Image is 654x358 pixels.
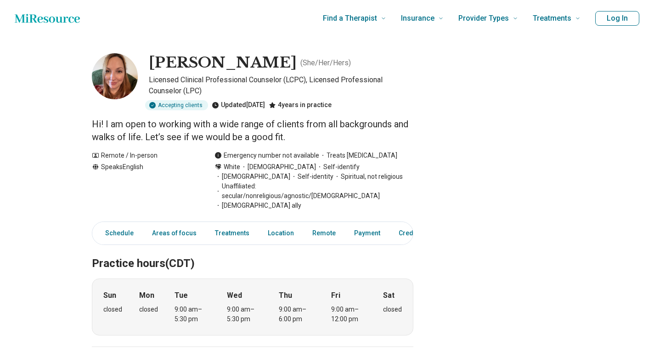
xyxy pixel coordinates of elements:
[227,290,242,301] strong: Wed
[214,151,319,160] div: Emergency number not available
[139,290,154,301] strong: Mon
[175,305,210,324] div: 9:00 am – 5:30 pm
[212,100,265,110] div: Updated [DATE]
[401,12,434,25] span: Insurance
[15,9,80,28] a: Home page
[92,118,413,143] p: Hi! I am open to working with a wide range of clients from all backgrounds and walks of life. Let...
[214,182,413,201] span: Unaffiliated: secular/nonreligious/agnostic/[DEMOGRAPHIC_DATA]
[349,224,386,243] a: Payment
[92,151,196,160] div: Remote / In-person
[383,305,402,314] div: closed
[595,11,639,26] button: Log In
[224,162,240,172] span: White
[300,57,351,68] p: ( She/Her/Hers )
[240,162,316,172] span: [DEMOGRAPHIC_DATA]
[214,172,290,182] span: [DEMOGRAPHIC_DATA]
[103,290,116,301] strong: Sun
[214,201,301,210] span: [DEMOGRAPHIC_DATA] ally
[227,305,262,324] div: 9:00 am – 5:30 pm
[92,162,196,210] div: Speaks English
[383,290,395,301] strong: Sat
[262,224,299,243] a: Location
[92,234,413,272] h2: Practice hours (CDT)
[269,100,332,110] div: 4 years in practice
[149,74,413,97] p: Licensed Clinical Professional Counselor (LCPC), Licensed Professional Counselor (LPC)
[307,224,341,243] a: Remote
[316,162,360,172] span: Self-identify
[279,305,314,324] div: 9:00 am – 6:00 pm
[139,305,158,314] div: closed
[333,172,403,182] span: Spiritual, not religious
[149,53,297,73] h1: [PERSON_NAME]
[92,278,413,335] div: When does the program meet?
[290,172,333,182] span: Self-identity
[393,224,439,243] a: Credentials
[209,224,255,243] a: Treatments
[175,290,188,301] strong: Tue
[533,12,571,25] span: Treatments
[458,12,509,25] span: Provider Types
[147,224,202,243] a: Areas of focus
[331,305,366,324] div: 9:00 am – 12:00 pm
[331,290,340,301] strong: Fri
[319,151,397,160] span: Treats [MEDICAL_DATA]
[279,290,292,301] strong: Thu
[145,100,208,110] div: Accepting clients
[103,305,122,314] div: closed
[92,53,138,99] img: Ashleigh Corson, Licensed Clinical Professional Counselor (LCPC)
[323,12,377,25] span: Find a Therapist
[94,224,139,243] a: Schedule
